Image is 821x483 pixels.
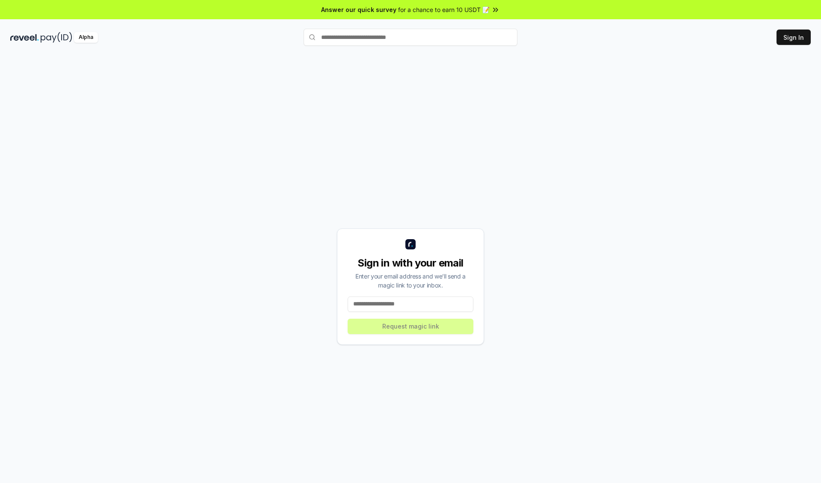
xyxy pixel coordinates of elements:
img: logo_small [405,239,416,249]
div: Alpha [74,32,98,43]
span: Answer our quick survey [321,5,396,14]
div: Enter your email address and we’ll send a magic link to your inbox. [348,272,473,290]
img: reveel_dark [10,32,39,43]
div: Sign in with your email [348,256,473,270]
span: for a chance to earn 10 USDT 📝 [398,5,490,14]
img: pay_id [41,32,72,43]
button: Sign In [777,30,811,45]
